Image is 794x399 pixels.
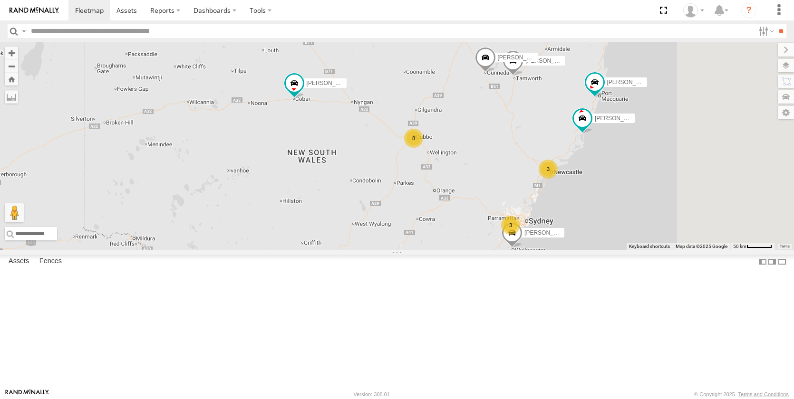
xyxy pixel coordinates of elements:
a: Visit our Website [5,389,49,399]
button: Keyboard shortcuts [629,243,670,250]
span: [PERSON_NAME] [525,57,572,64]
label: Assets [4,255,34,268]
a: Terms (opens in new tab) [780,245,790,248]
button: Drag Pegman onto the map to open Street View [5,203,24,222]
label: Search Filter Options [755,24,775,38]
button: Zoom out [5,59,18,73]
button: Zoom Home [5,73,18,85]
div: 3 [539,160,558,179]
div: Jake Allan [680,3,707,18]
a: Terms and Conditions [738,391,789,397]
img: rand-logo.svg [10,7,59,14]
label: Dock Summary Table to the Right [767,255,777,268]
label: Measure [5,90,18,104]
span: [PERSON_NAME] [607,79,654,85]
span: [PERSON_NAME] [307,80,354,86]
label: Fences [35,255,67,268]
label: Dock Summary Table to the Left [758,255,767,268]
button: Map scale: 50 km per 50 pixels [730,243,775,250]
span: [PERSON_NAME] [524,229,571,236]
label: Map Settings [778,106,794,119]
div: 3 [501,216,520,235]
button: Zoom in [5,47,18,59]
label: Search Query [20,24,28,38]
label: Hide Summary Table [777,255,787,268]
span: Map data ©2025 Google [676,244,727,249]
span: 50 km [733,244,746,249]
div: © Copyright 2025 - [694,391,789,397]
div: Version: 308.01 [354,391,390,397]
span: [PERSON_NAME] [595,115,642,122]
div: 8 [404,129,423,148]
span: [PERSON_NAME] [498,54,545,61]
i: ? [741,3,756,18]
